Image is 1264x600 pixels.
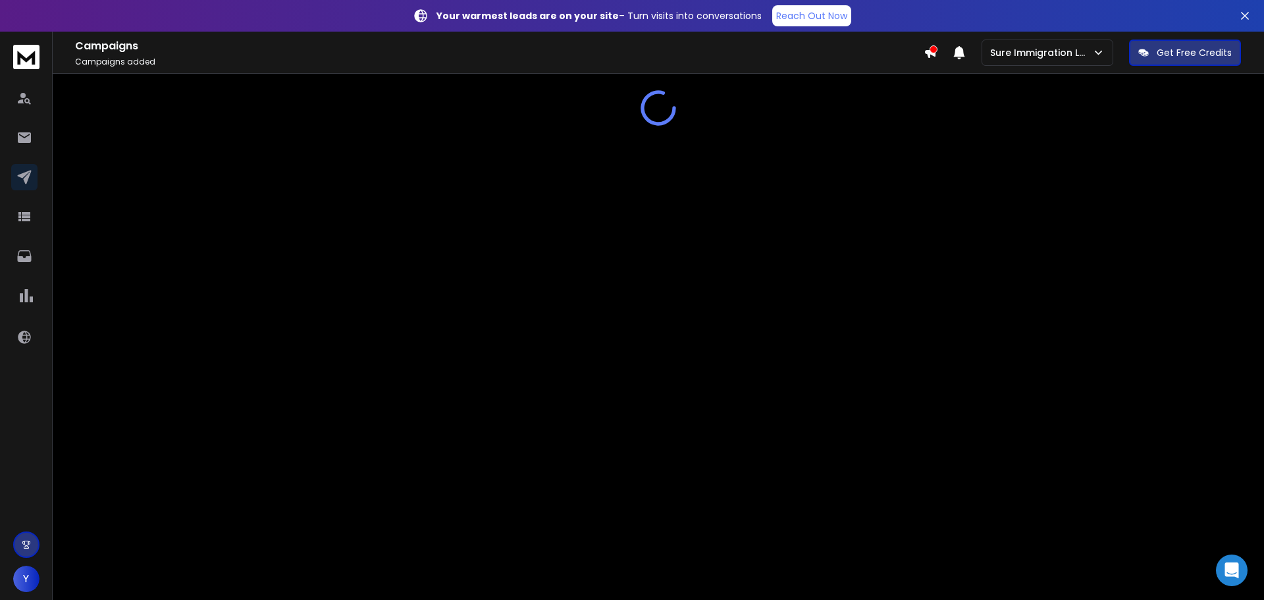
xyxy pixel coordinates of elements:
a: Reach Out Now [772,5,851,26]
button: Y [13,566,39,592]
h1: Campaigns [75,38,924,54]
strong: Your warmest leads are on your site [436,9,619,22]
p: Campaigns added [75,57,924,67]
p: – Turn visits into conversations [436,9,762,22]
p: Get Free Credits [1157,46,1232,59]
p: Sure Immigration LTD [990,46,1092,59]
button: Get Free Credits [1129,40,1241,66]
p: Reach Out Now [776,9,847,22]
img: logo [13,45,39,69]
div: Open Intercom Messenger [1216,555,1248,586]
